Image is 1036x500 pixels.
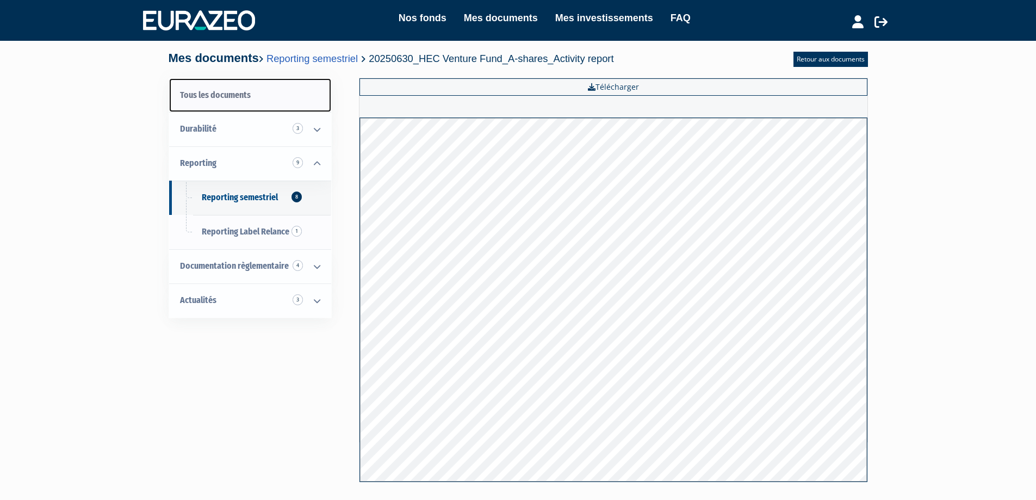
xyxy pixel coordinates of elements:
[293,123,303,134] span: 3
[369,53,613,64] span: 20250630_HEC Venture Fund_A-shares_Activity report
[169,283,331,318] a: Actualités 3
[169,146,331,181] a: Reporting 9
[293,260,303,271] span: 4
[169,112,331,146] a: Durabilité 3
[180,295,216,305] span: Actualités
[169,181,331,215] a: Reporting semestriel8
[293,157,303,168] span: 9
[291,226,302,237] span: 1
[180,261,289,271] span: Documentation règlementaire
[180,124,216,134] span: Durabilité
[202,226,289,237] span: Reporting Label Relance
[359,78,867,96] a: Télécharger
[464,10,538,26] a: Mes documents
[671,10,691,26] a: FAQ
[169,78,331,113] a: Tous les documents
[169,249,331,283] a: Documentation règlementaire 4
[291,192,302,202] span: 8
[793,52,868,67] a: Retour aux documents
[180,158,216,168] span: Reporting
[293,294,303,305] span: 3
[399,10,446,26] a: Nos fonds
[143,10,255,30] img: 1732889491-logotype_eurazeo_blanc_rvb.png
[169,215,331,249] a: Reporting Label Relance1
[555,10,653,26] a: Mes investissements
[266,53,358,64] a: Reporting semestriel
[202,192,278,202] span: Reporting semestriel
[169,52,614,65] h4: Mes documents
